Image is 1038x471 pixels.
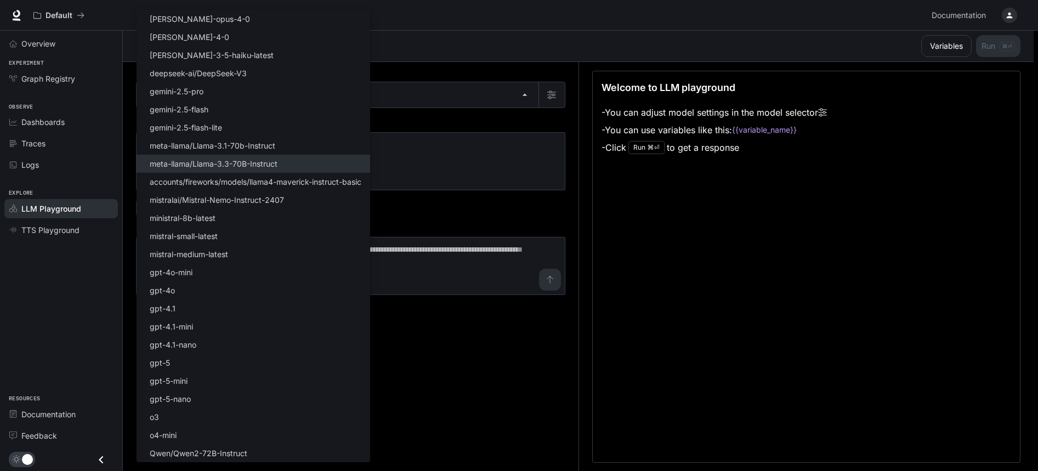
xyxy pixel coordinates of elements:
[150,194,284,206] p: mistralai/Mistral-Nemo-Instruct-2407
[150,13,250,25] p: [PERSON_NAME]-opus-4-0
[150,266,192,278] p: gpt-4o-mini
[150,321,193,332] p: gpt-4.1-mini
[150,303,175,314] p: gpt-4.1
[150,176,361,188] p: accounts/fireworks/models/llama4-maverick-instruct-basic
[150,67,247,79] p: deepseek-ai/DeepSeek-V3
[150,248,228,260] p: mistral-medium-latest
[150,411,159,423] p: o3
[150,104,208,115] p: gemini-2.5-flash
[150,140,275,151] p: meta-llama/Llama-3.1-70b-Instruct
[150,447,247,459] p: Qwen/Qwen2-72B-Instruct
[150,212,215,224] p: ministral-8b-latest
[150,357,170,368] p: gpt-5
[150,86,203,97] p: gemini-2.5-pro
[150,49,274,61] p: [PERSON_NAME]-3-5-haiku-latest
[150,429,177,441] p: o4-mini
[150,339,196,350] p: gpt-4.1-nano
[150,230,218,242] p: mistral-small-latest
[150,31,229,43] p: [PERSON_NAME]-4-0
[150,375,188,387] p: gpt-5-mini
[150,122,222,133] p: gemini-2.5-flash-lite
[150,393,191,405] p: gpt-5-nano
[150,285,175,296] p: gpt-4o
[150,158,277,169] p: meta-llama/Llama-3.3-70B-Instruct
